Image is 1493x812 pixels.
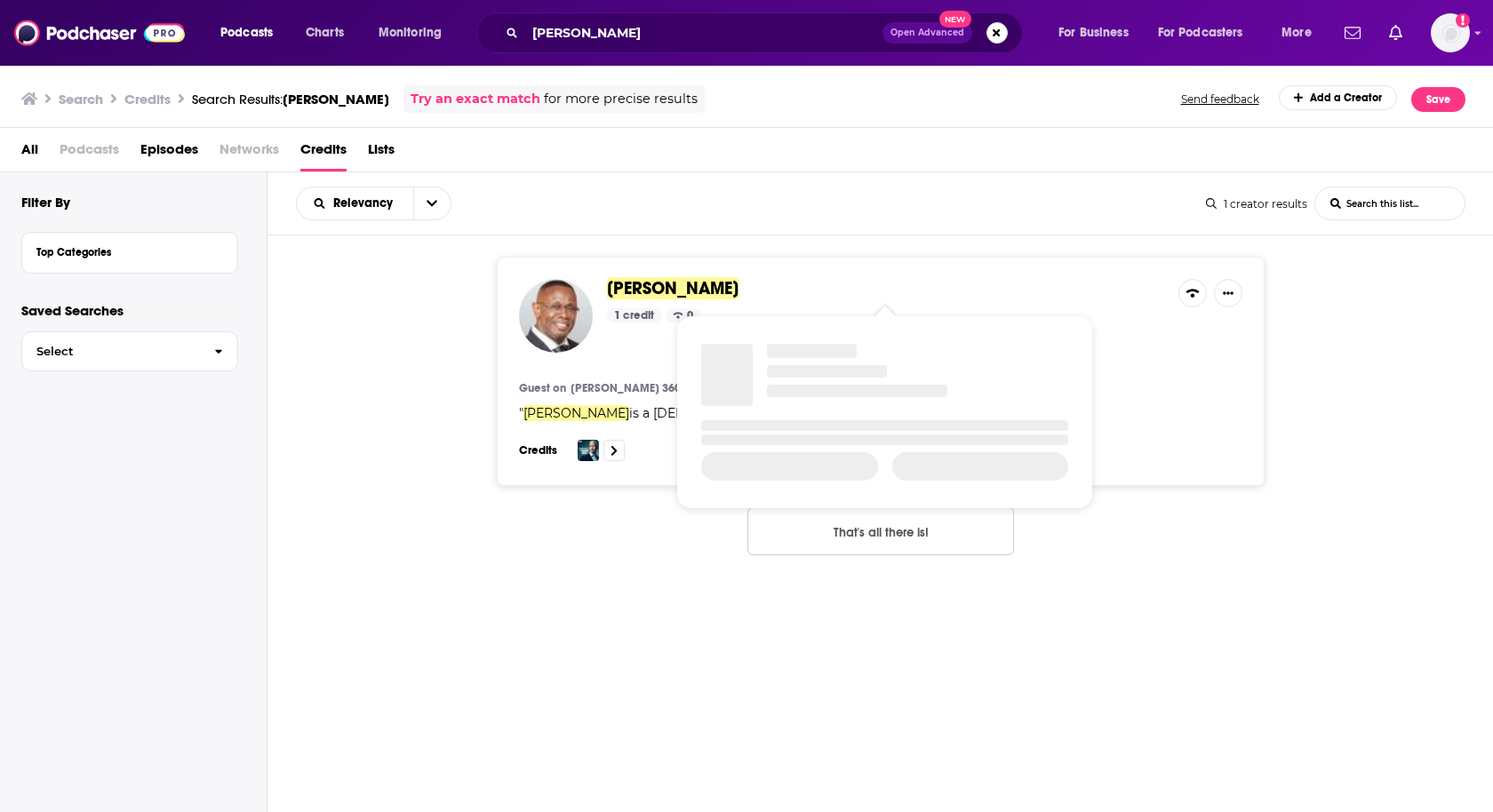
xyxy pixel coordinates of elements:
p: Saved Searches [21,302,238,319]
a: Add a Creator [1279,85,1398,110]
span: for more precise results [544,89,698,109]
span: [PERSON_NAME] [607,277,739,299]
img: Podchaser - Follow, Share and Rate Podcasts [14,16,185,50]
h3: Credits [124,91,171,107]
a: All [21,135,38,171]
a: Try an exact match [411,89,540,109]
button: open menu [1046,19,1151,47]
span: [PERSON_NAME] [523,405,629,421]
button: open menu [366,19,465,47]
button: open menu [208,19,296,47]
h3: Credits [519,443,563,458]
div: 1 creator results [1206,197,1307,211]
a: Show notifications dropdown [1382,18,1409,48]
h4: Guest on [519,381,566,395]
span: [PERSON_NAME] [283,91,389,107]
span: is a [DEMOGRAPHIC_DATA]. [629,405,803,421]
img: User Profile [1431,13,1470,52]
a: Episodes [140,135,198,171]
span: Podcasts [220,20,273,45]
div: Search Results: [192,91,389,107]
svg: Add a profile image [1456,13,1470,28]
button: Open AdvancedNew [882,22,972,44]
span: Podcasts [60,135,119,171]
span: Monitoring [379,20,442,45]
a: Anderson Cooper 360 [571,381,681,395]
span: Open Advanced [890,28,964,37]
h4: [PERSON_NAME] 360 [571,381,681,395]
button: Show More Button [1214,279,1242,307]
a: [PERSON_NAME] [607,279,739,299]
span: New [939,11,971,28]
span: More [1281,20,1312,45]
div: 1 credit [607,308,661,322]
a: Charts [294,19,355,47]
button: Show profile menu [1431,13,1470,52]
div: Search podcasts, credits, & more... [493,12,1040,53]
button: Save [1411,87,1465,112]
a: Credits [300,135,347,171]
a: Show notifications dropdown [1337,18,1368,48]
div: 0 [666,308,700,322]
button: Nothing here. [747,507,1014,555]
button: Send feedback [1176,85,1265,113]
button: open menu [1146,19,1269,47]
button: Top Categories [36,240,223,262]
img: Anderson Cooper 360 [578,440,599,461]
button: open menu [1269,19,1334,47]
div: Top Categories [36,246,212,259]
span: " " [519,405,808,421]
h2: Filter By [21,194,70,211]
span: Select [22,346,200,357]
a: Lists [368,135,395,171]
h2: Choose List sort [296,187,451,220]
input: Search podcasts, credits, & more... [525,19,882,47]
span: For Business [1058,20,1129,45]
img: Tony Lowden [519,279,593,353]
span: For Podcasters [1158,20,1243,45]
span: Charts [306,20,344,45]
a: Search Results:[PERSON_NAME] [192,91,389,107]
button: open menu [413,187,451,219]
span: Relevancy [333,197,399,210]
button: open menu [297,197,413,210]
h3: Search [59,91,103,107]
span: Networks [220,135,279,171]
button: Select [21,331,238,371]
span: Logged in as heidi.egloff [1431,13,1470,52]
